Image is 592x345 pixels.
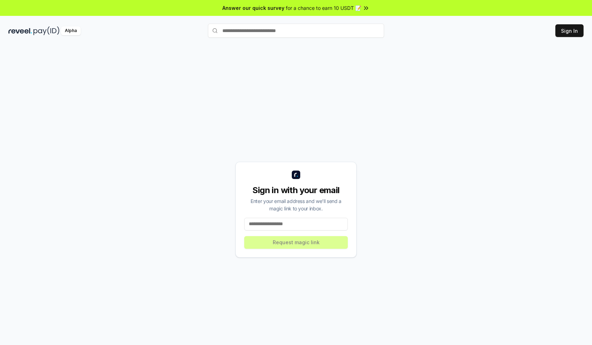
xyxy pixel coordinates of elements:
[61,26,81,35] div: Alpha
[33,26,60,35] img: pay_id
[222,4,284,12] span: Answer our quick survey
[244,197,348,212] div: Enter your email address and we’ll send a magic link to your inbox.
[292,171,300,179] img: logo_small
[555,24,584,37] button: Sign In
[8,26,32,35] img: reveel_dark
[286,4,361,12] span: for a chance to earn 10 USDT 📝
[244,185,348,196] div: Sign in with your email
